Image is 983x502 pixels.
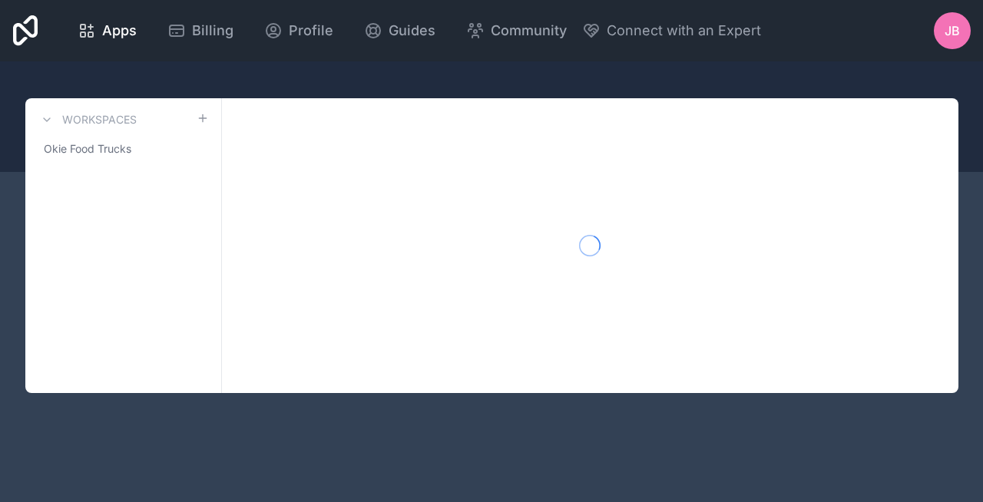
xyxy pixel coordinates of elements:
a: Okie Food Trucks [38,135,209,163]
a: Apps [65,14,149,48]
span: Guides [389,20,435,41]
button: Connect with an Expert [582,20,761,41]
span: Profile [289,20,333,41]
a: Workspaces [38,111,137,129]
a: Profile [252,14,346,48]
h3: Workspaces [62,112,137,127]
span: Apps [102,20,137,41]
span: JB [945,21,960,40]
a: Guides [352,14,448,48]
span: Billing [192,20,233,41]
span: Connect with an Expert [607,20,761,41]
span: Community [491,20,567,41]
a: Community [454,14,579,48]
a: Billing [155,14,246,48]
span: Okie Food Trucks [44,141,131,157]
